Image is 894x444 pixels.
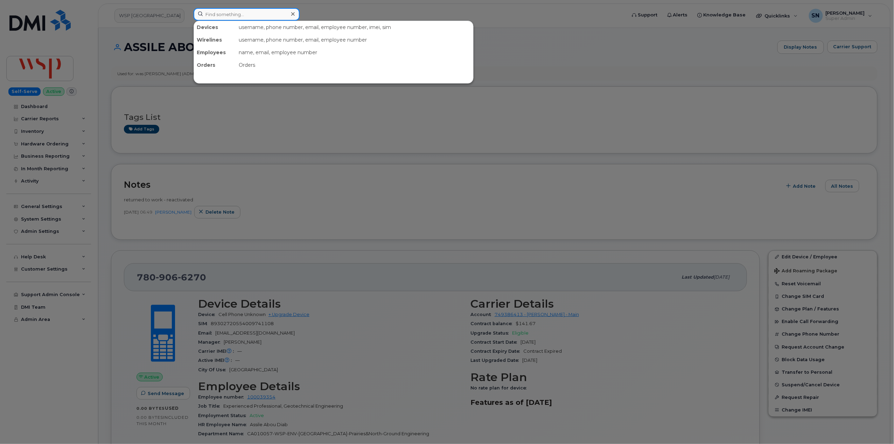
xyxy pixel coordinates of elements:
[236,21,473,34] div: username, phone number, email, employee number, imei, sim
[236,34,473,46] div: username, phone number, email, employee number
[236,46,473,59] div: name, email, employee number
[236,59,473,71] div: Orders
[194,21,236,34] div: Devices
[194,34,236,46] div: Wirelines
[194,59,236,71] div: Orders
[194,46,236,59] div: Employees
